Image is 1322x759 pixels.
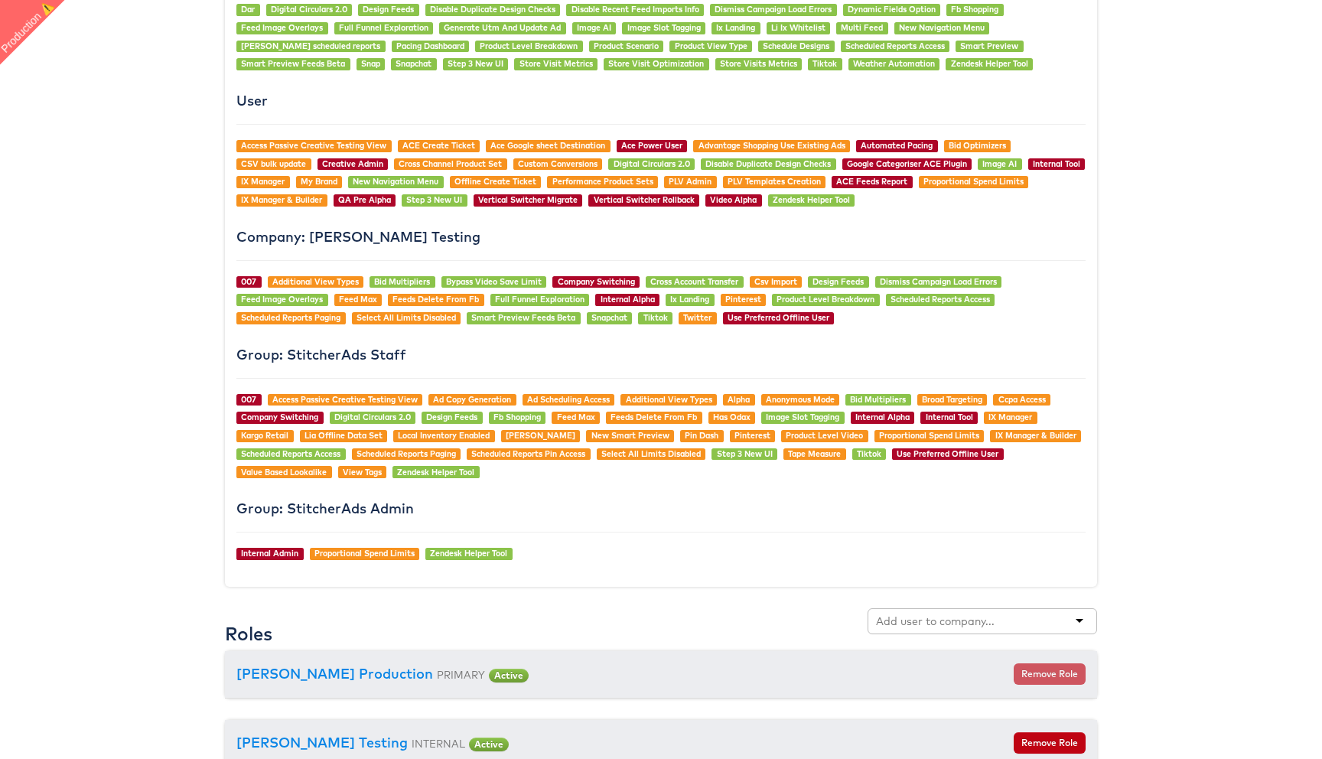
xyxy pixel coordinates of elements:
[591,430,669,441] a: New Smart Preview
[480,41,578,51] a: Product Level Breakdown
[518,158,598,169] a: Custom Conversions
[363,4,414,15] a: Design Feeds
[571,4,699,15] a: Disable Recent Feed Imports Info
[710,194,757,205] a: Video Alpha
[675,41,747,51] a: Product View Type
[236,665,433,682] a: [PERSON_NAME] Production
[272,394,418,405] a: Access Passive Creative Testing View
[923,176,1024,187] a: Proportional Spend Limits
[322,158,383,169] a: Creative Admin
[855,412,910,422] a: Internal Alpha
[430,548,507,559] a: Zendesk Helper Tool
[766,394,835,405] a: Anonymous Mode
[558,276,635,287] a: Company Switching
[1014,732,1086,754] button: Remove Role
[897,448,998,459] a: Use Preferred Offline User
[495,294,584,305] a: Full Funnel Exploration
[446,276,542,287] a: Bypass Video Save Limit
[374,276,430,287] a: Bid Multipliers
[241,4,255,15] a: Dar
[982,158,1017,169] a: Image AI
[899,22,985,33] a: New Navigation Menu
[880,276,997,287] a: Dismiss Campaign Load Errors
[879,430,979,441] a: Proportional Spend Limits
[601,294,655,305] a: Internal Alpha
[594,41,659,51] a: Product Scenario
[357,312,456,323] a: Select All Limits Disabled
[591,312,627,323] a: Snapchat
[621,140,682,151] a: Ace Power User
[836,176,907,187] a: ACE Feeds Report
[812,276,864,287] a: Design Feeds
[241,194,322,205] a: IX Manager & Builder
[685,430,718,441] a: Pin Dash
[716,22,755,33] a: Ix Landing
[444,22,561,33] a: Generate Utm And Update Ad
[788,448,841,459] a: Tape Measure
[841,22,883,33] a: Multi Feed
[601,448,701,459] a: Select All Limits Disabled
[314,548,415,559] a: Proportional Spend Limits
[715,4,832,15] a: Dismiss Campaign Load Errors
[448,58,503,69] a: Step 3 New UI
[471,448,585,459] a: Scheduled Reports Pin Access
[241,467,327,477] a: Value Based Lookalike
[926,412,973,422] a: Internal Tool
[853,58,935,69] a: Weather Automation
[236,230,1086,245] h4: Company: [PERSON_NAME] Testing
[754,276,797,287] a: Csv Import
[241,276,256,287] a: 007
[241,41,380,51] a: [PERSON_NAME] scheduled reports
[469,738,509,751] span: Active
[399,158,502,169] a: Cross Channel Product Set
[241,448,340,459] a: Scheduled Reports Access
[577,22,611,33] a: Image AI
[557,412,595,422] a: Feed Max
[552,176,653,187] a: Performance Product Sets
[271,4,347,15] a: Digital Circulars 2.0
[608,58,704,69] a: Store Visit Optimization
[594,194,695,205] a: Vertical Switcher Rollback
[1033,158,1080,169] a: Internal Tool
[627,22,701,33] a: Image Slot Tagging
[949,140,1006,151] a: Bid Optimizers
[698,140,845,151] a: Advantage Shopping Use Existing Ads
[353,176,438,187] a: New Navigation Menu
[241,22,323,33] a: Feed Image Overlays
[236,93,1086,109] h4: User
[717,448,773,459] a: Step 3 New UI
[343,467,382,477] a: View Tags
[241,158,306,169] a: CSV bulk update
[406,194,462,205] a: Step 3 New UI
[236,734,408,751] a: [PERSON_NAME] Testing
[670,294,709,305] a: Ix Landing
[763,41,829,51] a: Schedule Designs
[845,41,945,51] a: Scheduled Reports Access
[922,394,982,405] a: Broad Targeting
[705,158,831,169] a: Disable Duplicate Design Checks
[437,668,485,681] small: PRIMARY
[728,176,821,187] a: PLV Templates Creation
[272,276,359,287] a: Additional View Types
[241,394,256,405] a: 007
[241,176,285,187] a: IX Manager
[951,4,998,15] a: Fb Shopping
[857,448,881,459] a: Tiktok
[361,58,380,69] a: Snap
[241,412,318,422] a: Company Switching
[786,430,863,441] a: Product Level Video
[471,312,575,323] a: Smart Preview Feeds Beta
[669,176,711,187] a: PLV Admin
[357,448,456,459] a: Scheduled Reports Paging
[988,412,1032,422] a: IX Manager
[1014,663,1086,685] button: Remove Role
[304,430,383,441] a: Lia Offline Data Set
[861,140,933,151] a: Automated Pacing
[396,58,431,69] a: Snapchat
[454,176,536,187] a: Offline Create Ticket
[626,394,712,405] a: Additional View Types
[412,737,465,750] small: INTERNAL
[396,41,464,51] a: Pacing Dashboard
[489,669,529,682] span: Active
[430,4,555,15] a: Disable Duplicate Design Checks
